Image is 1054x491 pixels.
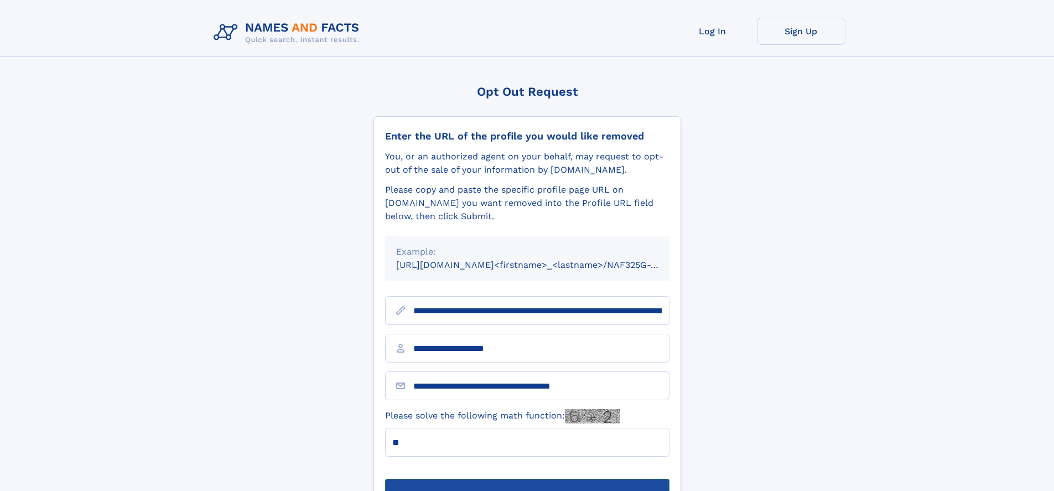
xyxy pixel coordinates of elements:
[668,18,757,45] a: Log In
[396,245,658,259] div: Example:
[373,85,681,99] div: Opt Out Request
[385,150,669,177] div: You, or an authorized agent on your behalf, may request to opt-out of the sale of your informatio...
[757,18,845,45] a: Sign Up
[385,183,669,223] div: Please copy and paste the specific profile page URL on [DOMAIN_NAME] you want removed into the Pr...
[209,18,368,48] img: Logo Names and Facts
[396,260,690,270] small: [URL][DOMAIN_NAME]<firstname>_<lastname>/NAF325G-xxxxxxxx
[385,130,669,142] div: Enter the URL of the profile you would like removed
[385,409,620,423] label: Please solve the following math function:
